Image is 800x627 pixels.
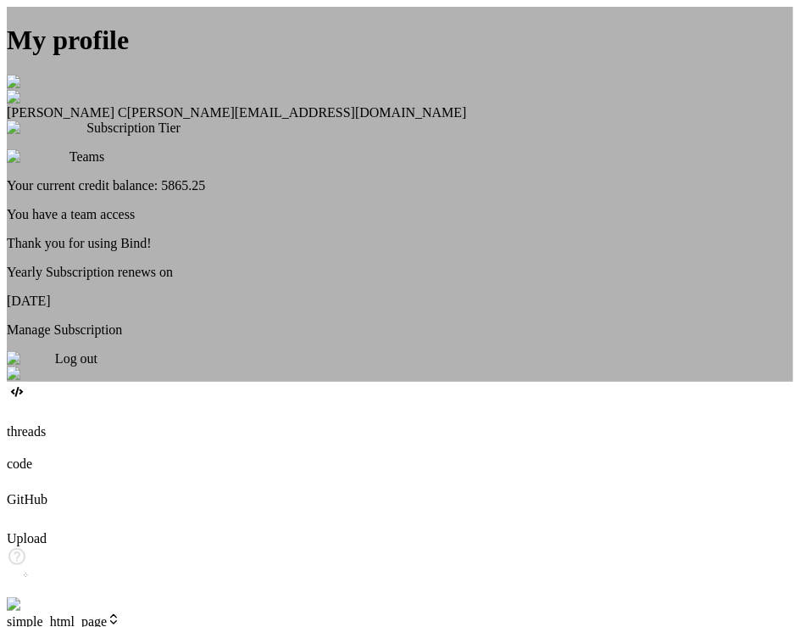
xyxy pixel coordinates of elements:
[7,294,793,309] p: [DATE]
[7,265,793,280] p: Yearly Subscription renews on
[7,492,47,507] label: GitHub
[7,25,793,56] h1: My profile
[69,149,105,164] span: Teams
[7,322,793,338] p: Manage Subscription
[7,90,57,105] img: profile
[7,236,793,251] p: Thank you for using Bind!
[55,351,97,366] span: Log out
[7,178,793,193] div: Your current credit balance: 5865.25
[7,351,55,367] img: logout
[7,149,69,165] img: premium
[7,75,48,90] img: close
[7,367,48,382] img: close
[7,105,127,120] span: [PERSON_NAME] C
[7,597,62,613] img: settings
[7,531,47,546] label: Upload
[7,424,46,439] label: threads
[7,207,793,222] p: You have a team access
[7,456,32,471] label: code
[7,120,86,136] img: subscription
[127,105,467,120] span: [PERSON_NAME][EMAIL_ADDRESS][DOMAIN_NAME]
[86,120,181,135] span: Subscription Tier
